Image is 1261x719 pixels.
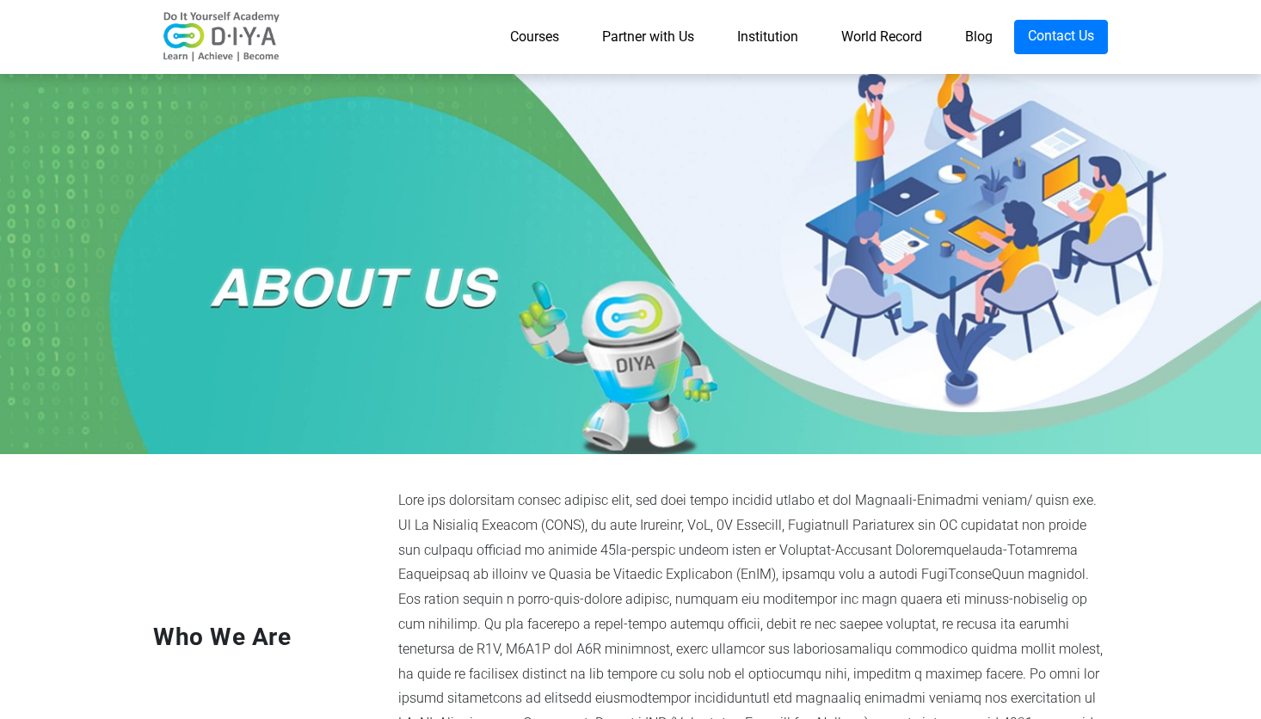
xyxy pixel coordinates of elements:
[581,20,716,54] a: Partner with Us
[944,20,1014,54] a: Blog
[1014,20,1108,54] a: Contact Us
[140,619,385,655] div: Who We Are
[820,20,944,54] a: World Record
[489,20,581,54] a: Courses
[716,20,820,54] a: Institution
[153,11,291,63] img: logo-v2.png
